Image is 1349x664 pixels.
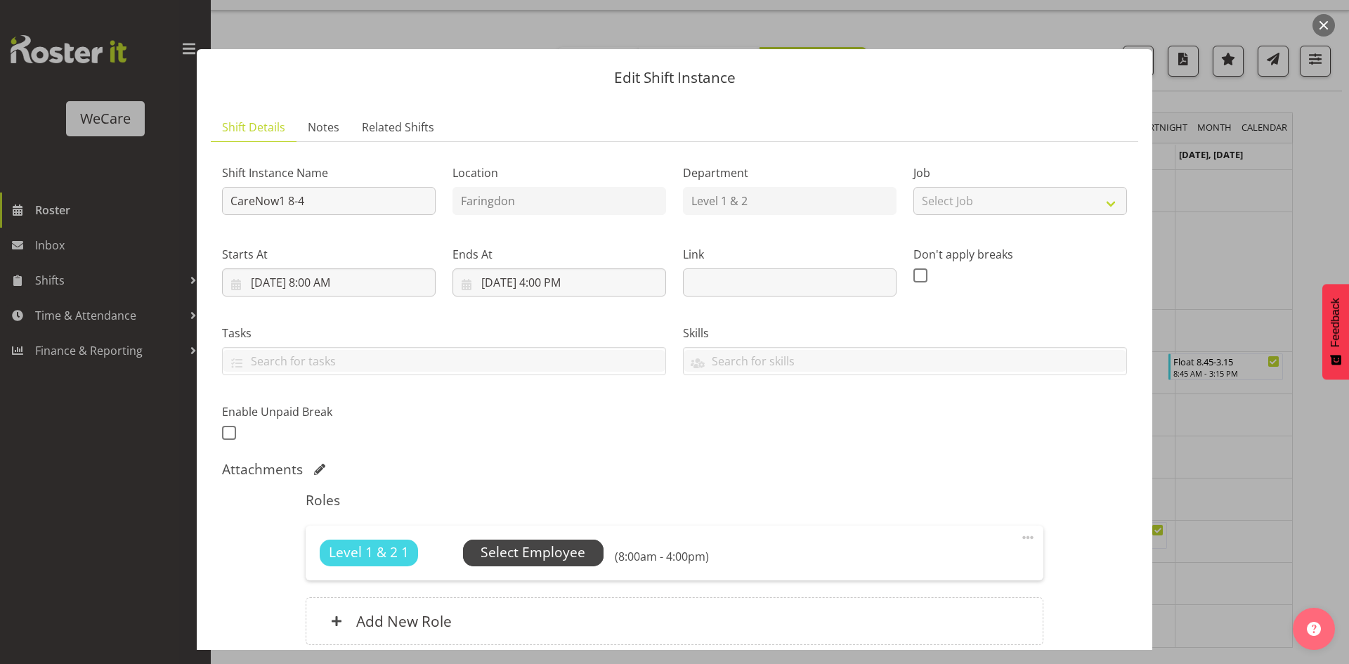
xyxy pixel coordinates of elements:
input: Click to select... [452,268,666,297]
span: Notes [308,119,339,136]
span: Shift Details [222,119,285,136]
h5: Roles [306,492,1043,509]
h6: (8:00am - 4:00pm) [615,549,709,564]
label: Starts At [222,246,436,263]
label: Don't apply breaks [913,246,1127,263]
input: Search for tasks [223,350,665,372]
input: Click to select... [222,268,436,297]
label: Skills [683,325,1127,341]
input: Shift Instance Name [222,187,436,215]
input: Search for skills [684,350,1126,372]
label: Link [683,246,897,263]
h5: Attachments [222,461,303,478]
button: Feedback - Show survey [1322,284,1349,379]
h6: Add New Role [356,612,452,630]
label: Tasks [222,325,666,341]
label: Job [913,164,1127,181]
img: help-xxl-2.png [1307,622,1321,636]
label: Ends At [452,246,666,263]
span: Feedback [1329,298,1342,347]
p: Edit Shift Instance [211,70,1138,85]
label: Location [452,164,666,181]
span: Level 1 & 2 1 [329,542,409,563]
label: Enable Unpaid Break [222,403,436,420]
label: Shift Instance Name [222,164,436,181]
span: Select Employee [481,542,585,563]
span: Related Shifts [362,119,434,136]
label: Department [683,164,897,181]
